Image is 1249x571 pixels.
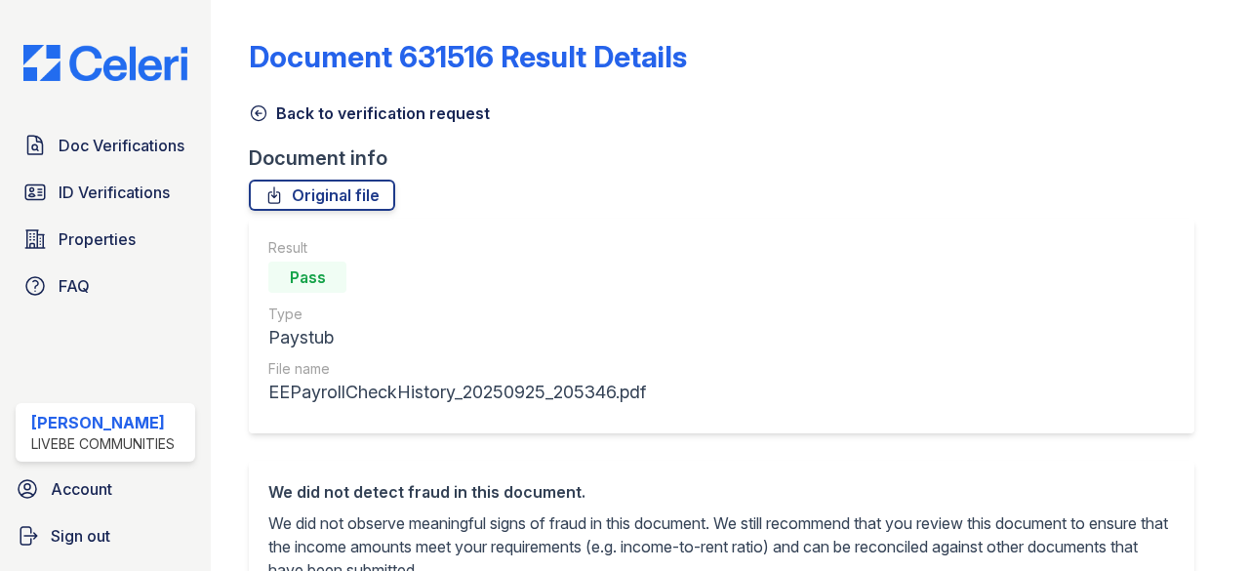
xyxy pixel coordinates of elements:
div: Type [268,305,646,324]
iframe: chat widget [1167,493,1229,551]
a: Original file [249,180,395,211]
img: CE_Logo_Blue-a8612792a0a2168367f1c8372b55b34899dd931a85d93a1a3d3e32e68fde9ad4.png [8,45,203,82]
a: Properties [16,220,195,259]
span: ID Verifications [59,181,170,204]
a: Account [8,469,203,509]
div: Result [268,238,646,258]
span: Properties [59,227,136,251]
div: Pass [268,262,346,293]
a: Doc Verifications [16,126,195,165]
div: File name [268,359,646,379]
span: Sign out [51,524,110,548]
div: EEPayrollCheckHistory_20250925_205346.pdf [268,379,646,406]
a: ID Verifications [16,173,195,212]
a: Back to verification request [249,102,490,125]
span: Doc Verifications [59,134,184,157]
div: Document info [249,144,1210,172]
a: FAQ [16,266,195,306]
div: We did not detect fraud in this document. [268,480,1175,504]
a: Sign out [8,516,203,555]
div: LiveBe Communities [31,434,175,454]
div: [PERSON_NAME] [31,411,175,434]
a: Document 631516 Result Details [249,39,687,74]
div: Paystub [268,324,646,351]
span: FAQ [59,274,90,298]
span: Account [51,477,112,501]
